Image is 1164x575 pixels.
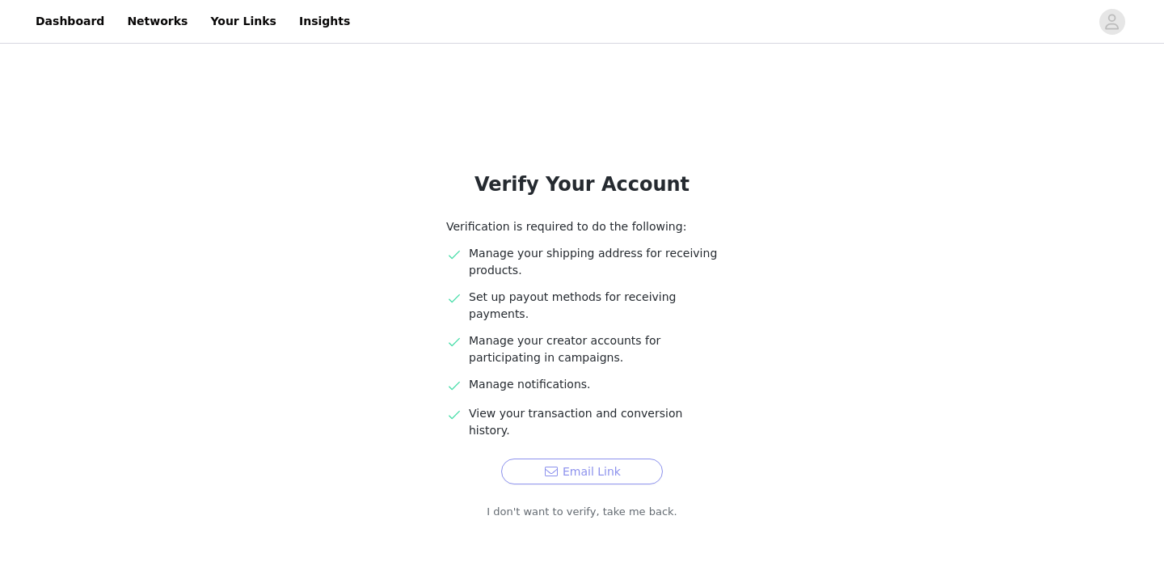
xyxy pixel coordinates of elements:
[469,332,718,366] p: Manage your creator accounts for participating in campaigns.
[469,289,718,323] p: Set up payout methods for receiving payments.
[289,3,360,40] a: Insights
[469,405,718,439] p: View your transaction and conversion history.
[501,459,663,484] button: Email Link
[446,218,718,235] p: Verification is required to do the following:
[1104,9,1120,35] div: avatar
[117,3,197,40] a: Networks
[469,376,718,393] p: Manage notifications.
[200,3,286,40] a: Your Links
[26,3,114,40] a: Dashboard
[469,245,718,279] p: Manage your shipping address for receiving products.
[487,504,677,520] a: I don't want to verify, take me back.
[407,170,757,199] h1: Verify Your Account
